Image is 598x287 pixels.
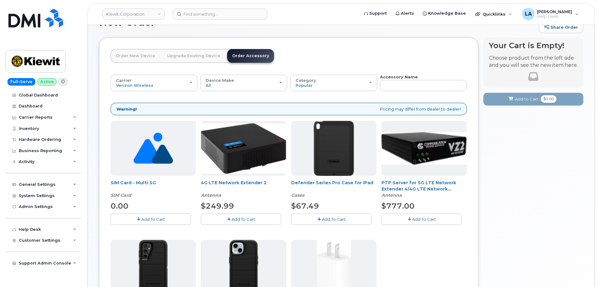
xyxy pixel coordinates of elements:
[133,121,173,176] img: no_image_found-2caef05468ed5679b831cfe6fc140e25e0c280774317ffc20a367ab7fd17291e.png
[489,55,578,69] p: Choose product from the left side and you will see the new item here.
[525,10,532,18] span: LA
[111,180,196,198] div: SIM Card - Multi 5G
[111,103,467,116] div: Pricing may differ from dealer to dealer!
[201,180,267,186] a: 4G LTE Network Extender 2
[162,49,225,63] a: Upgrade Existing Device
[471,8,516,20] div: Quicklinks
[111,192,131,198] em: SIM Card
[117,106,137,112] strong: Warning!
[201,214,281,225] button: Add To Cart
[380,74,418,79] strong: Accessory Name
[201,201,234,210] span: $249.99
[322,217,346,222] span: Add To Cart
[296,83,313,88] span: Popular
[232,217,255,222] span: Add To Cart
[391,7,418,20] a: Alerts
[314,121,354,176] img: defenderipad10thgen.png
[201,192,221,198] em: Antenna
[116,78,132,83] span: Carrier
[571,260,593,282] iframe: Messenger Launcher
[200,75,287,91] button: Device Make All
[111,201,128,210] span: 0.00
[428,10,466,17] span: Knowledge Base
[515,96,538,102] span: Add to Cart
[111,180,156,186] a: SIM Card - Multi 5G
[206,78,234,83] span: Device Make
[541,95,556,103] span: $0.00
[206,83,211,88] span: All
[296,78,316,83] span: Category
[291,214,371,225] button: Add To Cart
[401,10,414,17] span: Alerts
[111,75,197,91] button: Carrier Verizon Wireless
[381,214,462,225] button: Add To Cart
[381,180,467,198] div: PTP Server for 5G LTE Network Extender 4/4G LTE Network Extender 3
[141,217,165,222] span: Add To Cart
[99,17,536,27] h1: New Order
[381,201,415,210] span: $777.00
[102,8,165,20] a: Kiewit Corporation
[360,7,391,20] a: Support
[537,9,572,14] span: [PERSON_NAME]
[418,7,470,20] a: Knowledge Base
[201,180,286,198] div: 4G LTE Network Extender 2
[111,214,191,225] button: Add To Cart
[291,201,319,210] span: $67.49
[483,93,583,106] button: Add to Cart $0.00
[111,49,160,63] a: Order New Device
[483,12,506,17] span: Quicklinks
[173,8,267,20] input: Find something...
[291,192,304,198] em: Cases
[369,10,387,17] span: Support
[290,75,377,91] button: Category Popular
[381,192,402,198] em: Antenna
[381,132,467,165] img: Casa_Sysem.png
[539,21,583,33] a: Share Order
[412,217,436,222] span: Add To Cart
[537,14,572,19] span: Help Desk
[489,41,578,50] h4: Your Cart is Empty!
[116,83,153,88] span: Verizon Wireless
[381,180,456,198] a: PTP Server for 5G LTE Network Extender 4/4G LTE Network Extender 3
[291,180,373,186] a: Defender Series Pro Case for iPad
[291,180,376,198] div: Defender Series Pro Case for iPad
[227,49,274,63] a: Order Accessory
[518,8,583,20] div: Lanette Aparicio
[201,123,286,174] img: 4glte_extender.png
